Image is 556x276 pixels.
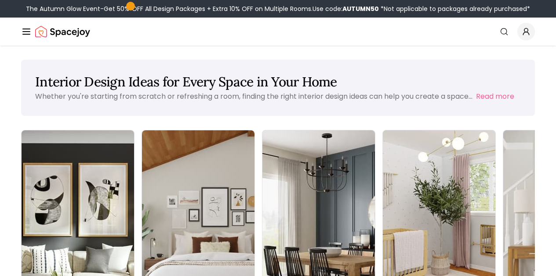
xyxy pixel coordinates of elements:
p: Whether you're starting from scratch or refreshing a room, finding the right interior design idea... [35,91,472,101]
nav: Global [21,18,535,46]
a: Spacejoy [35,23,90,40]
button: Read more [476,91,514,102]
b: AUTUMN50 [342,4,379,13]
div: The Autumn Glow Event-Get 50% OFF All Design Packages + Extra 10% OFF on Multiple Rooms. [26,4,530,13]
span: Use code: [313,4,379,13]
h1: Interior Design Ideas for Every Space in Your Home [35,74,521,90]
img: Spacejoy Logo [35,23,90,40]
span: *Not applicable to packages already purchased* [379,4,530,13]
